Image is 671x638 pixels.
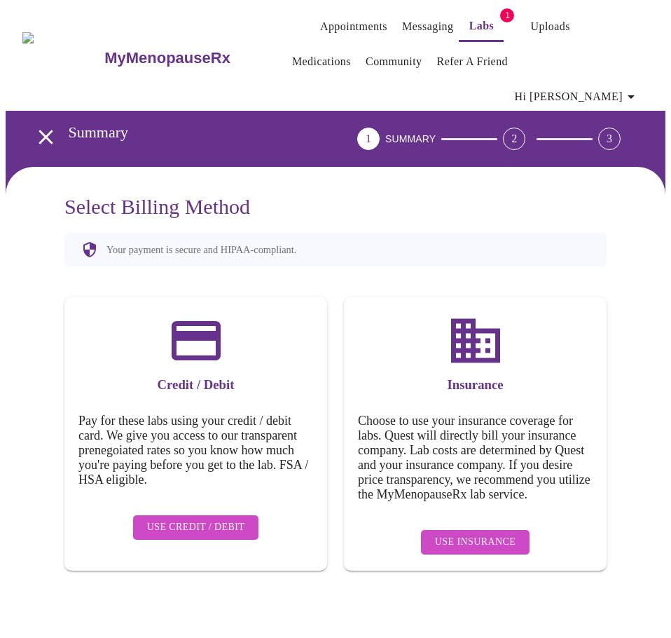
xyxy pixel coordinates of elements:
[64,195,607,219] h3: Select Billing Method
[360,48,428,76] button: Community
[525,13,576,41] button: Uploads
[385,133,436,144] span: SUMMARY
[421,530,530,555] button: Use Insurance
[147,519,245,536] span: Use Credit / Debit
[314,13,393,41] button: Appointments
[530,17,570,36] a: Uploads
[358,377,593,393] h3: Insurance
[103,34,286,83] a: MyMenopauseRx
[396,13,459,41] button: Messaging
[320,17,387,36] a: Appointments
[503,128,525,150] div: 2
[106,244,296,256] p: Your payment is secure and HIPAA-compliant.
[437,52,509,72] a: Refer a Friend
[78,377,313,393] h3: Credit / Debit
[292,52,351,72] a: Medications
[431,48,514,76] button: Refer a Friend
[78,414,313,487] h5: Pay for these labs using your credit / debit card. We give you access to our transparent prenegoi...
[500,8,514,22] span: 1
[515,87,639,107] span: Hi [PERSON_NAME]
[402,17,453,36] a: Messaging
[435,534,516,551] span: Use Insurance
[104,49,230,67] h3: MyMenopauseRx
[133,515,259,540] button: Use Credit / Debit
[286,48,357,76] button: Medications
[469,16,494,36] a: Labs
[598,128,621,150] div: 3
[357,128,380,150] div: 1
[366,52,422,72] a: Community
[509,83,645,111] button: Hi [PERSON_NAME]
[459,12,504,42] button: Labs
[358,414,593,502] h5: Choose to use your insurance coverage for labs. Quest will directly bill your insurance company. ...
[22,32,103,85] img: MyMenopauseRx Logo
[25,116,67,158] button: open drawer
[69,123,279,142] h3: Summary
